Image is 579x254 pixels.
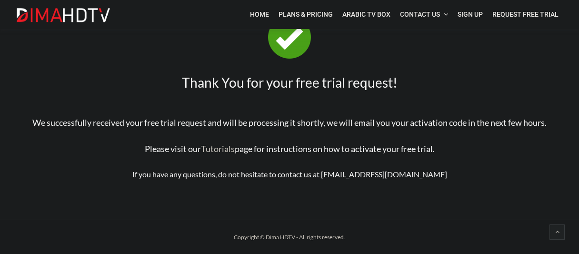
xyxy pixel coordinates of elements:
span: Thank You for your free trial request! [182,74,398,91]
span: Please visit our page for instructions on how to activate your free trial. [145,143,435,154]
a: Plans & Pricing [274,5,338,24]
span: If you have any questions, do not hesitate to contact us at [EMAIL_ADDRESS][DOMAIN_NAME] [132,170,447,179]
img: tick [268,16,311,59]
a: Request Free Trial [488,5,563,24]
span: Sign Up [458,10,483,18]
span: Request Free Trial [492,10,559,18]
img: Dima HDTV [16,8,111,23]
span: Plans & Pricing [279,10,333,18]
a: Arabic TV Box [338,5,395,24]
a: Sign Up [453,5,488,24]
a: Tutorials [201,143,235,154]
span: We successfully received your free trial request and will be processing it shortly, we will email... [32,117,547,128]
a: Contact Us [395,5,453,24]
span: Arabic TV Box [342,10,390,18]
a: Back to top [549,224,565,240]
span: Contact Us [400,10,440,18]
span: Home [250,10,269,18]
div: Copyright © Dima HDTV - All rights reserved. [11,232,568,243]
a: Home [245,5,274,24]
